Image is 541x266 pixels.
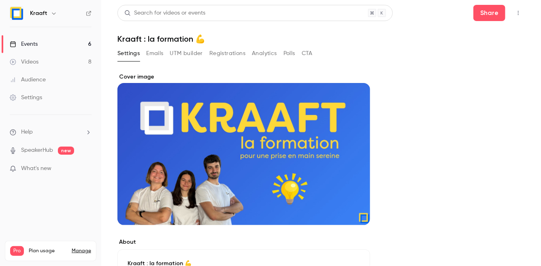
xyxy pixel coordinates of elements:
button: Share [473,5,505,21]
h1: Kraaft : la formation 💪 [117,34,525,44]
span: Help [21,128,33,136]
div: Search for videos or events [124,9,205,17]
span: Pro [10,246,24,256]
a: Manage [72,248,91,254]
span: Plan usage [29,248,67,254]
h6: Kraaft [30,9,47,17]
div: Videos [10,58,38,66]
div: Settings [10,94,42,102]
button: Polls [283,47,295,60]
label: Cover image [117,73,370,81]
label: About [117,238,370,246]
button: UTM builder [170,47,203,60]
span: What's new [21,164,51,173]
button: Registrations [209,47,245,60]
a: SpeakerHub [21,146,53,155]
img: Kraaft [10,7,23,20]
span: new [58,147,74,155]
iframe: Noticeable Trigger [82,165,92,172]
button: Emails [146,47,163,60]
div: Audience [10,76,46,84]
button: Analytics [252,47,277,60]
section: Cover image [117,73,370,225]
div: Events [10,40,38,48]
li: help-dropdown-opener [10,128,92,136]
button: Settings [117,47,140,60]
button: CTA [302,47,313,60]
